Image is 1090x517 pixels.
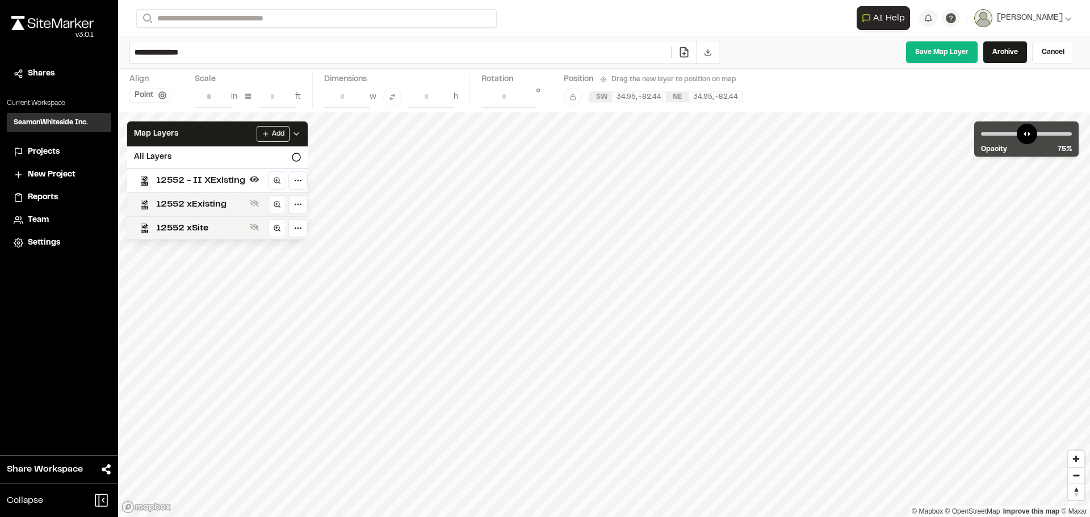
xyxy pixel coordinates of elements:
[248,173,261,186] button: Hide layer
[28,146,60,158] span: Projects
[121,501,171,514] a: Mapbox logo
[689,92,743,102] div: 34.95 , -82.44
[268,195,286,213] a: Zoom to layer
[11,30,94,40] div: Oh geez...please don't...
[7,494,43,507] span: Collapse
[14,169,104,181] a: New Project
[1068,467,1084,484] button: Zoom out
[873,11,905,25] span: AI Help
[156,174,245,187] span: 12552 - II XExisting
[28,191,58,204] span: Reports
[28,237,60,249] span: Settings
[1068,451,1084,467] button: Zoom in
[140,224,149,233] img: kmz_black_icon64.png
[7,98,111,108] p: Current Workspace
[997,12,1063,24] span: [PERSON_NAME]
[28,169,76,181] span: New Project
[28,68,54,80] span: Shares
[564,73,593,86] div: Position
[983,41,1028,64] a: Archive
[231,91,237,103] div: in
[912,507,943,515] a: Mapbox
[564,88,582,106] button: Lock Map Layer Position
[974,9,992,27] img: User
[195,73,216,86] div: Scale
[481,73,540,86] div: Rotation
[14,146,104,158] a: Projects
[134,128,178,140] span: Map Layers
[244,88,252,106] div: =
[268,219,286,237] a: Zoom to layer
[612,92,666,102] div: 34.95 , -82.44
[1068,468,1084,484] span: Zoom out
[666,92,689,102] div: NE
[536,86,540,108] div: °
[857,6,910,30] button: Open AI Assistant
[857,6,915,30] div: Open AI Assistant
[14,214,104,226] a: Team
[905,41,978,64] a: Save Map Layer
[454,91,458,103] div: h
[11,16,94,30] img: rebrand.png
[156,197,245,211] span: 12552 xExisting
[257,126,290,142] button: Add
[589,92,743,103] div: SW 34.9499627863834, -82.4431919639399 | NE 34.9532991563883, -82.4405992540576
[589,92,612,102] div: SW
[156,221,245,235] span: 12552 xSite
[295,91,301,103] div: ft
[1061,507,1087,515] a: Maxar
[370,91,376,103] div: w
[945,507,1000,515] a: OpenStreetMap
[1003,507,1059,515] a: Map feedback
[1058,144,1072,154] span: 75 %
[129,88,171,103] button: Point
[136,9,157,28] button: Search
[7,463,83,476] span: Share Workspace
[140,176,149,186] img: kmz_black_icon64.png
[697,41,719,63] button: Download File
[127,146,308,168] div: All Layers
[671,47,697,58] a: Add/Change File
[140,200,149,209] img: kmz_black_icon64.png
[14,68,104,80] a: Shares
[14,237,104,249] a: Settings
[600,74,736,85] div: Drag the new layer to position on map
[248,196,261,210] button: Show layer
[14,117,88,128] h3: SeamonWhiteside Inc.
[248,220,261,234] button: Show layer
[129,73,171,86] div: Align
[981,144,1007,154] span: Opacity
[272,129,284,139] span: Add
[28,214,49,226] span: Team
[14,191,104,204] a: Reports
[1032,41,1074,64] a: Cancel
[268,171,286,190] a: Zoom to layer
[974,9,1072,27] button: [PERSON_NAME]
[1068,484,1084,500] button: Reset bearing to north
[324,73,458,86] div: Dimensions
[118,112,1090,517] canvas: Map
